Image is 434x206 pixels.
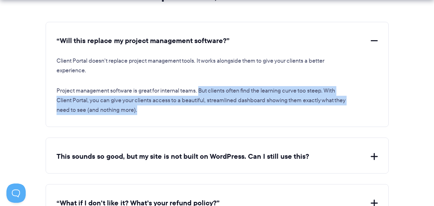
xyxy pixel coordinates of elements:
[57,36,378,46] button: “Will this replace my project management software?”
[57,152,378,162] button: This sounds so good, but my site is not built on WordPress. Can I still use this?
[57,56,349,76] p: Client Portal doesn't replace project management tools. It works alongside them to give your clie...
[57,46,378,115] div: “Will this replace my project management software?”
[57,86,349,115] p: Project management software is great for internal teams. But clients often find the learning curv...
[6,184,26,203] iframe: Toggle Customer Support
